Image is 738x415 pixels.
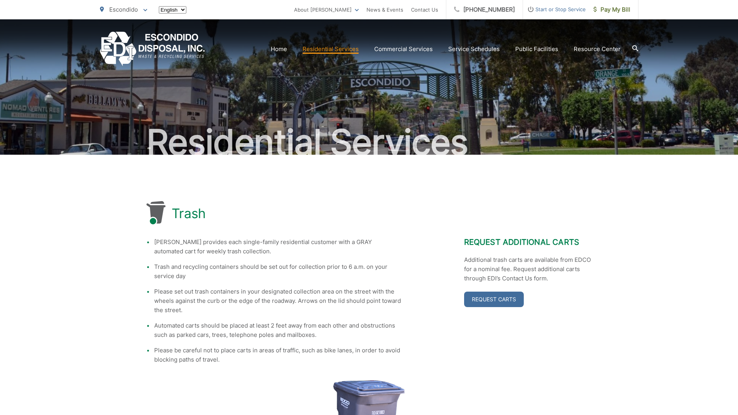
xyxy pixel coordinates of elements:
[464,255,592,283] p: Additional trash carts are available from EDCO for a nominal fee. Request additional carts throug...
[172,206,206,221] h1: Trash
[271,44,287,54] a: Home
[448,44,500,54] a: Service Schedules
[154,321,402,340] li: Automated carts should be placed at least 2 feet away from each other and obstructions such as pa...
[154,346,402,364] li: Please be careful not to place carts in areas of traffic, such as bike lanes, in order to avoid b...
[303,44,359,54] a: Residential Services
[593,5,630,14] span: Pay My Bill
[374,44,433,54] a: Commercial Services
[154,237,402,256] li: [PERSON_NAME] provides each single-family residential customer with a GRAY automated cart for wee...
[366,5,403,14] a: News & Events
[574,44,621,54] a: Resource Center
[294,5,359,14] a: About [PERSON_NAME]
[100,32,205,66] a: EDCD logo. Return to the homepage.
[411,5,438,14] a: Contact Us
[154,262,402,281] li: Trash and recycling containers should be set out for collection prior to 6 a.m. on your service day
[154,287,402,315] li: Please set out trash containers in your designated collection area on the street with the wheels ...
[159,6,186,14] select: Select a language
[109,6,138,13] span: Escondido
[100,123,638,162] h2: Residential Services
[515,44,558,54] a: Public Facilities
[464,292,524,307] a: Request Carts
[464,237,592,247] h2: Request Additional Carts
